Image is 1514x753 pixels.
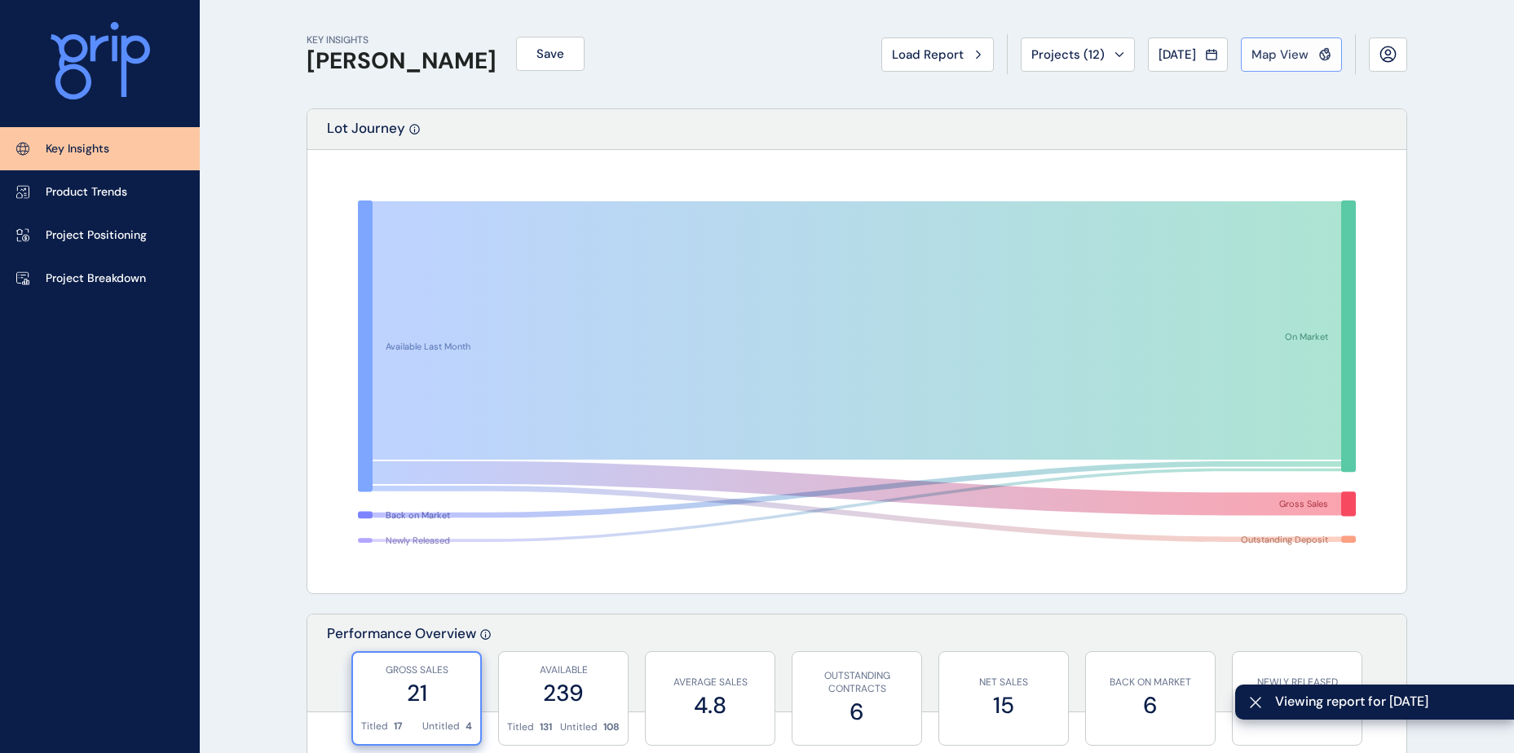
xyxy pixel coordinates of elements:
span: Save [536,46,564,62]
button: [DATE] [1148,37,1228,72]
label: 4.8 [654,689,766,721]
p: BACK ON MARKET [1094,676,1207,689]
p: 4 [466,720,472,733]
p: 108 [603,720,620,734]
p: AVERAGE SALES [654,676,766,689]
p: Performance Overview [327,624,476,711]
p: Product Trends [46,184,127,200]
p: 131 [540,720,552,734]
p: AVAILABLE [507,663,620,677]
span: Load Report [892,46,964,63]
p: GROSS SALES [361,663,472,677]
p: Project Positioning [46,227,147,244]
span: Projects ( 12 ) [1031,46,1105,63]
p: 17 [394,720,402,733]
button: Projects (12) [1021,37,1135,72]
button: Map View [1241,37,1342,72]
p: Titled [361,720,388,733]
button: Load Report [881,37,994,72]
button: Save [516,37,585,71]
label: 6 [801,696,913,728]
label: 15 [947,689,1060,721]
p: Titled [507,720,534,734]
p: KEY INSIGHTS [307,33,497,47]
p: OUTSTANDING CONTRACTS [801,669,913,697]
span: Map View [1251,46,1309,63]
label: 239 [507,677,620,709]
p: Key Insights [46,141,109,157]
p: Project Breakdown [46,271,146,287]
p: NET SALES [947,676,1060,689]
p: Untitled [560,720,598,734]
span: Viewing report for [DATE] [1275,693,1501,711]
p: Lot Journey [327,119,405,149]
h1: [PERSON_NAME] [307,47,497,75]
span: [DATE] [1159,46,1196,63]
p: Untitled [422,720,460,733]
label: 6 [1094,689,1207,721]
label: 21 [361,677,472,709]
p: NEWLY RELEASED [1241,676,1353,689]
